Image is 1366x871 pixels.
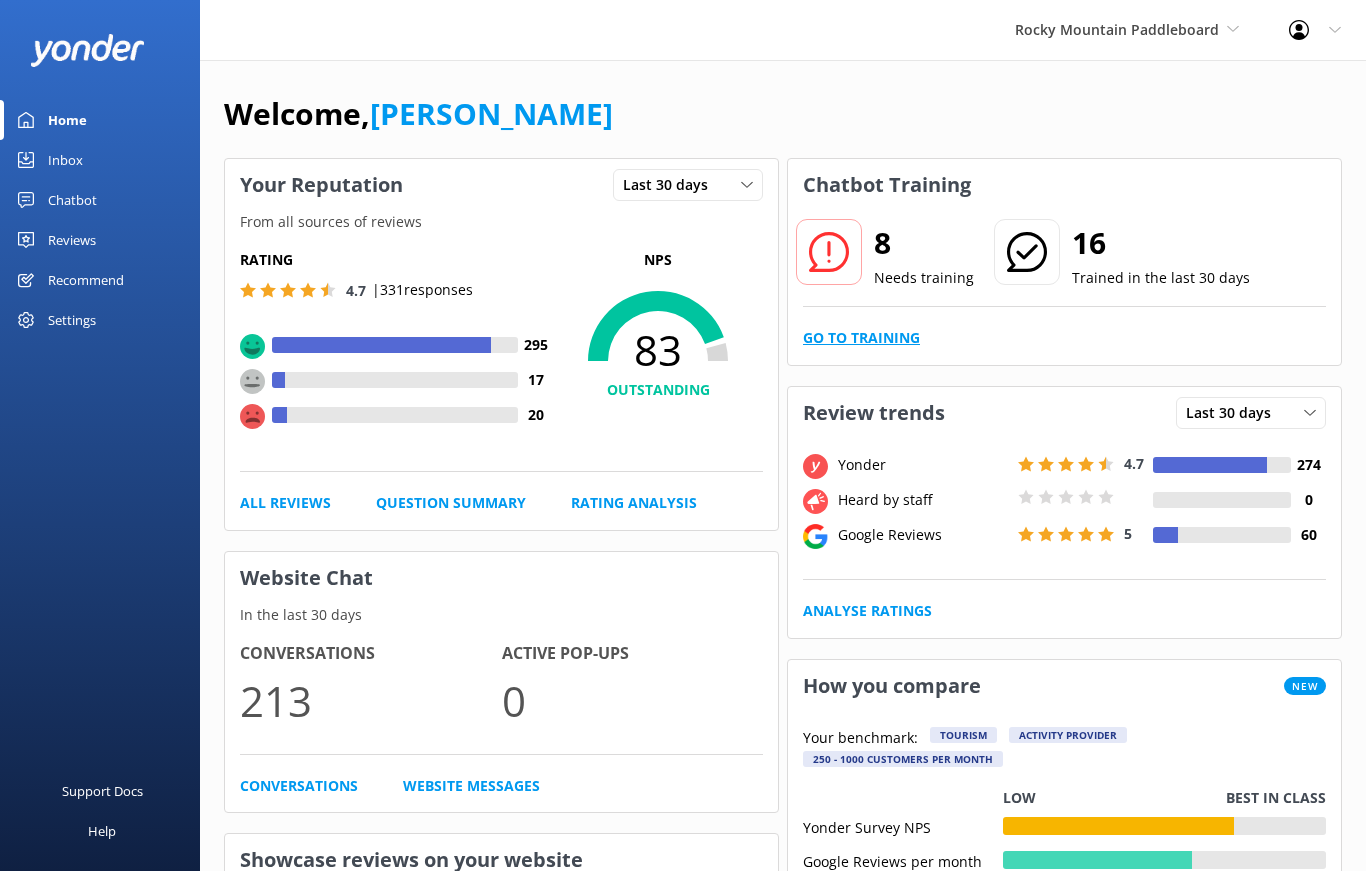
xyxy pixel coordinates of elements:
[370,93,613,134] a: [PERSON_NAME]
[833,489,1013,511] div: Heard by staff
[874,267,974,289] p: Needs training
[1003,787,1036,809] p: Low
[553,249,763,271] p: NPS
[372,279,473,301] p: | 331 responses
[240,641,502,667] h4: Conversations
[1072,219,1250,267] h2: 16
[403,775,540,797] a: Website Messages
[803,727,918,751] p: Your benchmark:
[48,180,97,220] div: Chatbot
[225,604,778,626] p: In the last 30 days
[803,751,1003,767] div: 250 - 1000 customers per month
[1226,787,1326,809] p: Best in class
[240,775,358,797] a: Conversations
[48,220,96,260] div: Reviews
[502,667,764,734] p: 0
[346,281,366,300] span: 4.7
[1291,454,1326,476] h4: 274
[623,174,720,196] span: Last 30 days
[30,34,145,67] img: yonder-white-logo.png
[225,159,418,211] h3: Your Reputation
[788,660,996,712] h3: How you compare
[803,817,1003,835] div: Yonder Survey NPS
[518,369,553,391] h4: 17
[225,552,778,604] h3: Website Chat
[788,159,986,211] h3: Chatbot Training
[930,727,997,743] div: Tourism
[1291,489,1326,511] h4: 0
[1186,402,1283,424] span: Last 30 days
[240,667,502,734] p: 213
[62,771,143,811] div: Support Docs
[874,219,974,267] h2: 8
[1284,677,1326,695] span: New
[1291,524,1326,546] h4: 60
[518,334,553,356] h4: 295
[1015,20,1219,39] span: Rocky Mountain Paddleboard
[88,811,116,851] div: Help
[1124,524,1132,543] span: 5
[224,90,613,138] h1: Welcome,
[553,379,763,401] h4: OUTSTANDING
[518,404,553,426] h4: 20
[833,454,1013,476] div: Yonder
[803,851,1003,869] div: Google Reviews per month
[1072,267,1250,289] p: Trained in the last 30 days
[803,327,920,349] a: Go to Training
[571,492,697,514] a: Rating Analysis
[833,524,1013,546] div: Google Reviews
[48,260,124,300] div: Recommend
[48,140,83,180] div: Inbox
[48,300,96,340] div: Settings
[803,600,932,622] a: Analyse Ratings
[788,387,960,439] h3: Review trends
[1009,727,1127,743] div: Activity Provider
[240,492,331,514] a: All Reviews
[553,325,763,375] span: 83
[48,100,87,140] div: Home
[225,211,778,233] p: From all sources of reviews
[1124,454,1144,473] span: 4.7
[376,492,526,514] a: Question Summary
[502,641,764,667] h4: Active Pop-ups
[240,249,553,271] h5: Rating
